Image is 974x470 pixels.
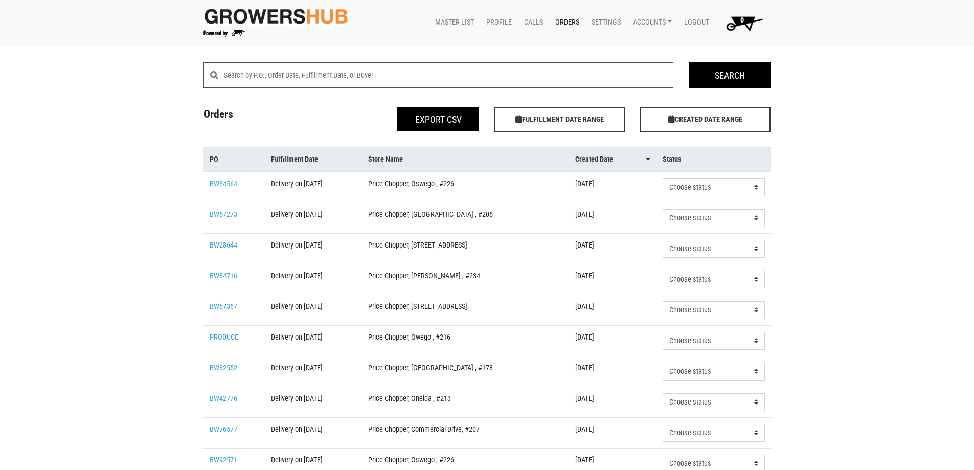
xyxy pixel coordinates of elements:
a: PO [210,154,259,165]
td: [DATE] [569,233,656,264]
td: Delivery on [DATE] [265,387,361,417]
a: Fulfillment Date [271,154,355,165]
td: [DATE] [569,387,656,417]
span: Fulfillment Date [271,154,318,165]
a: BW92571 [210,456,237,464]
span: FULFILLMENT DATE RANGE [494,107,625,132]
span: CREATED DATE RANGE [640,107,771,132]
td: Delivery on [DATE] [265,356,361,387]
input: Search by P.O., Order Date, Fulfillment Date, or Buyer [224,62,674,88]
td: Price Chopper, [PERSON_NAME] , #234 [362,264,569,295]
span: Status [663,154,682,165]
td: Delivery on [DATE] [265,172,361,203]
td: Price Chopper, [STREET_ADDRESS] [362,295,569,325]
a: BW76577 [210,425,237,434]
button: Export CSV [397,107,479,131]
span: 0 [740,16,744,25]
a: Accounts [625,13,676,32]
span: Store Name [368,154,403,165]
a: Status [663,154,765,165]
td: Delivery on [DATE] [265,417,361,448]
a: Orders [547,13,583,32]
td: Price Chopper, [GEOGRAPHIC_DATA] , #178 [362,356,569,387]
td: [DATE] [569,356,656,387]
a: BW42776 [210,394,237,403]
td: Delivery on [DATE] [265,233,361,264]
a: Created Date [575,154,650,165]
input: Search [689,62,771,88]
td: Price Chopper, [STREET_ADDRESS] [362,233,569,264]
td: [DATE] [569,172,656,203]
img: original-fc7597fdc6adbb9d0e2ae620e786d1a2.jpg [203,7,349,26]
h4: Orders [196,107,342,128]
a: Store Name [368,154,563,165]
img: Cart [721,13,767,33]
span: Created Date [575,154,613,165]
a: BW82552 [210,364,237,372]
td: Delivery on [DATE] [265,295,361,325]
a: BW67367 [210,302,237,311]
td: Price Chopper, Oneida , #213 [362,387,569,417]
td: Price Chopper, Oswego , #226 [362,172,569,203]
a: BW28644 [210,241,237,250]
img: Powered by Big Wheelbarrow [203,30,246,37]
td: Price Chopper, Commercial Drive, #207 [362,417,569,448]
a: BW84564 [210,180,237,188]
td: [DATE] [569,325,656,356]
span: PO [210,154,218,165]
a: Master List [427,13,478,32]
td: Price Chopper, [GEOGRAPHIC_DATA] , #206 [362,203,569,233]
td: [DATE] [569,203,656,233]
a: PRODUCE [210,333,238,342]
a: BW84716 [210,272,237,280]
td: Delivery on [DATE] [265,325,361,356]
a: 0 [713,13,771,33]
a: Profile [478,13,516,32]
td: Delivery on [DATE] [265,203,361,233]
td: [DATE] [569,417,656,448]
a: Settings [583,13,625,32]
td: Delivery on [DATE] [265,264,361,295]
a: BW67273 [210,210,237,219]
a: Logout [676,13,713,32]
td: [DATE] [569,264,656,295]
td: [DATE] [569,295,656,325]
a: Calls [516,13,547,32]
td: Price Chopper, Owego , #216 [362,325,569,356]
